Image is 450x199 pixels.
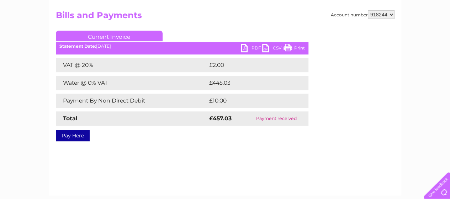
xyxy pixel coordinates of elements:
a: PDF [241,44,262,54]
a: Telecoms [362,30,384,36]
a: Contact [403,30,420,36]
a: Log out [427,30,443,36]
strong: £457.03 [209,115,232,122]
td: £2.00 [207,58,292,72]
a: Current Invoice [56,31,163,41]
div: [DATE] [56,44,308,49]
img: logo.png [16,19,52,40]
a: Energy [343,30,358,36]
a: Print [284,44,305,54]
td: Payment By Non Direct Debit [56,94,207,108]
strong: Total [63,115,78,122]
a: Water [325,30,338,36]
div: Clear Business is a trading name of Verastar Limited (registered in [GEOGRAPHIC_DATA] No. 3667643... [57,4,393,35]
a: CSV [262,44,284,54]
td: £10.00 [207,94,294,108]
b: Statement Date: [59,43,96,49]
td: VAT @ 20% [56,58,207,72]
h2: Bills and Payments [56,10,395,24]
td: Payment received [245,111,308,126]
td: Water @ 0% VAT [56,76,207,90]
div: Account number [331,10,395,19]
td: £445.03 [207,76,296,90]
a: Blog [388,30,398,36]
a: 0333 014 3131 [316,4,365,12]
a: Pay Here [56,130,90,141]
